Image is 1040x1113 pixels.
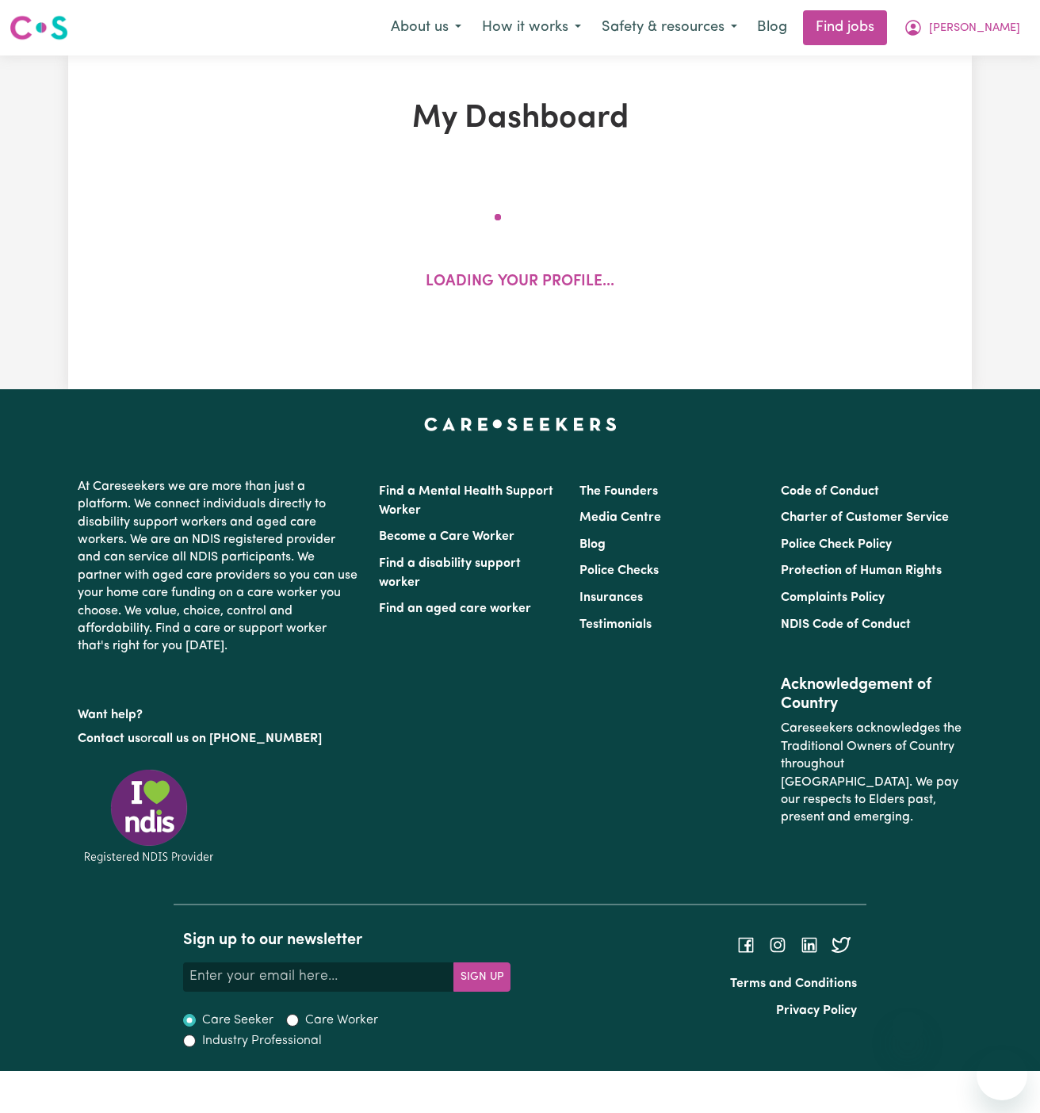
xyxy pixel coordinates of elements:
a: Testimonials [579,618,652,631]
iframe: Button to launch messaging window [977,1050,1027,1100]
a: Careseekers home page [424,418,617,430]
a: Blog [579,538,606,551]
button: Safety & resources [591,11,747,44]
a: Protection of Human Rights [781,564,942,577]
label: Care Seeker [202,1011,273,1030]
a: Terms and Conditions [730,977,857,990]
button: Subscribe [453,962,510,991]
a: Charter of Customer Service [781,511,949,524]
p: At Careseekers we are more than just a platform. We connect individuals directly to disability su... [78,472,360,662]
a: Follow Careseekers on Facebook [736,938,755,950]
button: My Account [893,11,1030,44]
span: [PERSON_NAME] [929,20,1020,37]
label: Care Worker [305,1011,378,1030]
a: Follow Careseekers on Instagram [768,938,787,950]
a: Code of Conduct [781,485,879,498]
a: NDIS Code of Conduct [781,618,911,631]
a: Police Check Policy [781,538,892,551]
a: Complaints Policy [781,591,885,604]
input: Enter your email here... [183,962,454,991]
a: The Founders [579,485,658,498]
label: Industry Professional [202,1031,322,1050]
a: Follow Careseekers on LinkedIn [800,938,819,950]
p: Want help? [78,700,360,724]
p: Loading your profile... [426,271,614,294]
button: About us [380,11,472,44]
a: Find jobs [803,10,887,45]
p: Careseekers acknowledges the Traditional Owners of Country throughout [GEOGRAPHIC_DATA]. We pay o... [781,713,962,832]
a: Police Checks [579,564,659,577]
a: Follow Careseekers on Twitter [832,938,851,950]
h1: My Dashboard [228,100,812,138]
h2: Sign up to our newsletter [183,931,510,950]
a: Become a Care Worker [379,530,514,543]
button: How it works [472,11,591,44]
img: Registered NDIS provider [78,767,220,866]
iframe: Close message [892,1012,923,1043]
a: Blog [747,10,797,45]
a: Find a disability support worker [379,557,521,589]
a: Privacy Policy [776,1004,857,1017]
a: call us on [PHONE_NUMBER] [152,732,322,745]
a: Insurances [579,591,643,604]
a: Contact us [78,732,140,745]
a: Find a Mental Health Support Worker [379,485,553,517]
a: Find an aged care worker [379,602,531,615]
img: Careseekers logo [10,13,68,42]
a: Media Centre [579,511,661,524]
p: or [78,724,360,754]
h2: Acknowledgement of Country [781,675,962,713]
a: Careseekers logo [10,10,68,46]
